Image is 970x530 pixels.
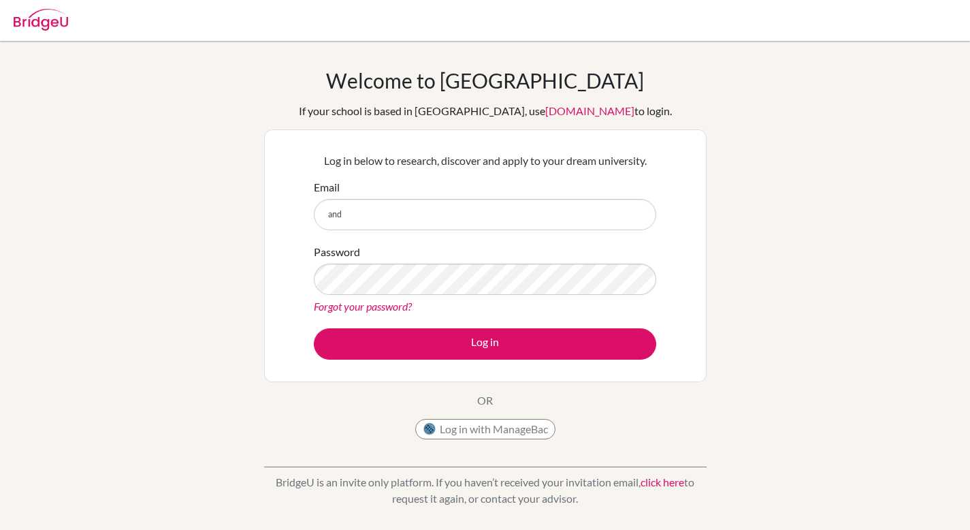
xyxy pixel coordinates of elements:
[314,300,412,313] a: Forgot your password?
[314,179,340,196] label: Email
[14,9,68,31] img: Bridge-U
[314,153,656,169] p: Log in below to research, discover and apply to your dream university.
[299,103,672,119] div: If your school is based in [GEOGRAPHIC_DATA], use to login.
[264,474,707,507] p: BridgeU is an invite only platform. If you haven’t received your invitation email, to request it ...
[314,328,656,360] button: Log in
[545,104,634,117] a: [DOMAIN_NAME]
[641,476,684,488] a: click here
[477,392,493,409] p: OR
[326,68,644,93] h1: Welcome to [GEOGRAPHIC_DATA]
[415,419,555,439] button: Log in with ManageBac
[314,244,360,260] label: Password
